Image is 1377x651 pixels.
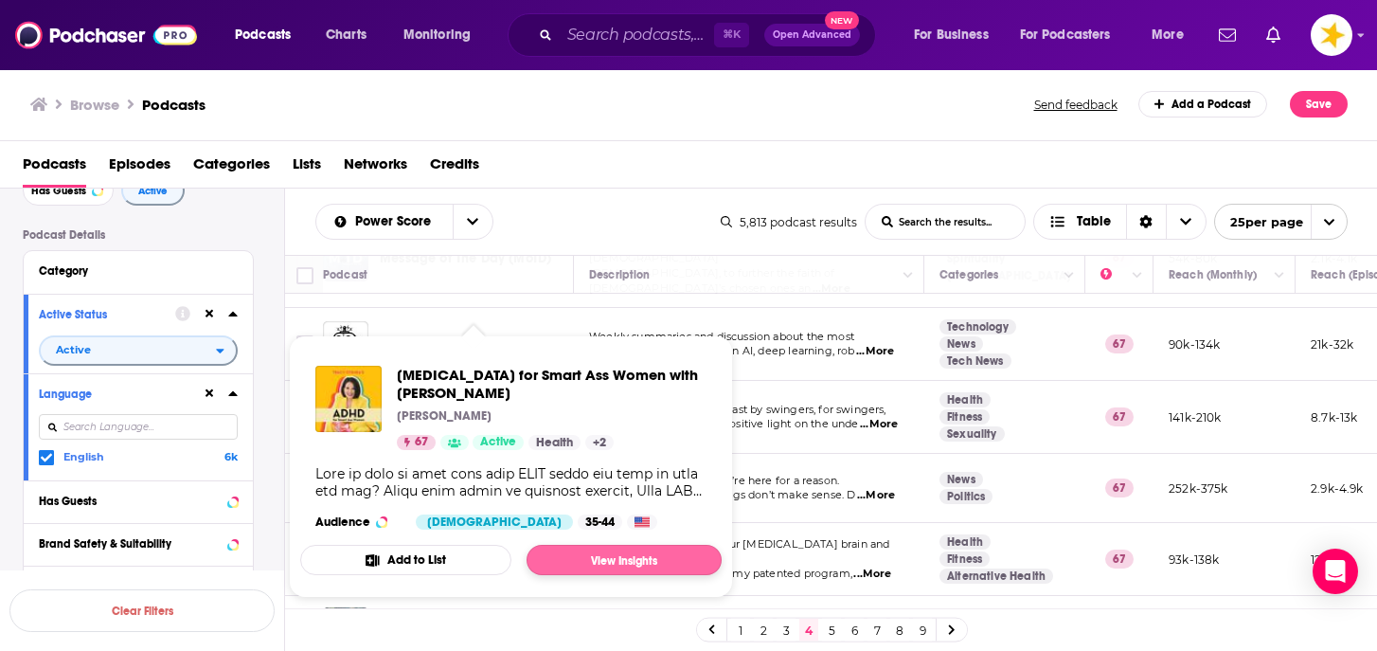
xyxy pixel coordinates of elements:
[1169,480,1228,497] p: 252k-375k
[897,264,920,287] button: Column Actions
[235,22,291,48] span: Podcasts
[397,408,492,424] p: [PERSON_NAME]
[914,22,989,48] span: For Business
[15,17,197,53] img: Podchaser - Follow, Share and Rate Podcasts
[1211,19,1243,51] a: Show notifications dropdown
[142,96,206,114] h1: Podcasts
[589,266,834,295] span: [DEMOGRAPHIC_DATA], to further the faith of [DEMOGRAPHIC_DATA]’s chosen ones an
[939,409,990,425] a: Fitness
[315,465,706,499] div: Lore ip dolo si amet cons adip ELIT seddo eiu temp in utla etd mag? Aliqu enim admin ve quisnost ...
[70,96,119,114] h3: Browse
[585,435,614,450] a: +2
[1259,19,1288,51] a: Show notifications dropdown
[39,264,225,278] div: Category
[939,319,1016,335] a: Technology
[1028,97,1123,113] button: Send feedback
[313,20,378,50] a: Charts
[1033,204,1207,240] button: Choose View
[315,515,401,530] h3: Audience
[315,366,382,432] img: ADHD for Smart Ass Women with Tracy Otsuka
[845,619,864,642] a: 6
[860,417,898,432] span: ...More
[300,545,511,575] button: Add to List
[853,567,891,582] span: ...More
[1008,20,1138,50] button: open menu
[390,20,495,50] button: open menu
[589,344,855,357] span: interesting developments in AI, deep learning, rob
[1215,208,1303,237] span: 25 per page
[1105,407,1134,426] p: 67
[913,619,932,642] a: 9
[939,353,1011,369] a: Tech News
[589,567,852,580] span: for you? Learn more about my patented program,
[939,426,1005,442] a: Sexuality
[397,435,436,450] a: 67
[1311,552,1350,568] p: 12k-17k
[222,20,315,50] button: open menu
[39,495,222,508] div: Has Guests
[63,450,104,463] span: English
[224,450,238,463] span: 6k
[890,619,909,642] a: 8
[528,435,581,450] a: Health
[1105,479,1134,497] p: 67
[589,537,889,566] span: Want to fall in love with your [MEDICAL_DATA] brain and make it work
[1311,14,1352,56] span: Logged in as Spreaker_
[293,149,321,188] span: Lists
[1169,409,1222,425] p: 141k-210k
[1169,263,1257,286] div: Reach (Monthly)
[1290,91,1348,118] button: Save
[9,589,275,632] button: Clear Filters
[939,489,993,504] a: Politics
[939,472,983,487] a: News
[939,263,998,286] div: Categories
[138,186,168,196] span: Active
[23,175,114,206] button: Has Guests
[39,489,238,513] button: Has Guests
[323,321,368,367] a: Last Week in AI
[1268,264,1291,287] button: Column Actions
[1058,264,1081,287] button: Column Actions
[56,345,91,355] span: Active
[109,149,170,188] a: Episodes
[939,552,990,567] a: Fitness
[39,302,175,326] button: Active Status
[714,23,749,47] span: ⌘ K
[754,619,773,642] a: 2
[589,417,859,430] span: where we look to shed a positive light on the unde
[822,619,841,642] a: 5
[560,20,714,50] input: Search podcasts, credits, & more...
[1313,549,1358,594] div: Open Intercom Messenger
[939,569,1053,584] a: Alternative Health
[480,433,516,452] span: Active
[939,336,983,352] a: News
[31,186,86,196] span: Has Guests
[589,263,650,286] div: Description
[589,403,886,416] span: The Swing Nation is a podcast by swingers, for swingers,
[453,205,492,239] button: open menu
[1214,204,1348,240] button: open menu
[1105,550,1134,569] p: 67
[825,11,859,29] span: New
[193,149,270,188] a: Categories
[773,30,851,40] span: Open Advanced
[526,13,894,57] div: Search podcasts, credits, & more...
[939,392,991,407] a: Health
[856,344,894,359] span: ...More
[323,263,367,286] div: Podcast
[901,20,1012,50] button: open menu
[1311,14,1352,56] button: Show profile menu
[1138,91,1268,118] a: Add a Podcast
[23,149,86,188] span: Podcasts
[430,149,479,188] a: Credits
[39,532,238,555] button: Brand Safety & Suitability
[764,24,860,46] button: Open AdvancedNew
[39,537,222,551] div: Brand Safety & Suitability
